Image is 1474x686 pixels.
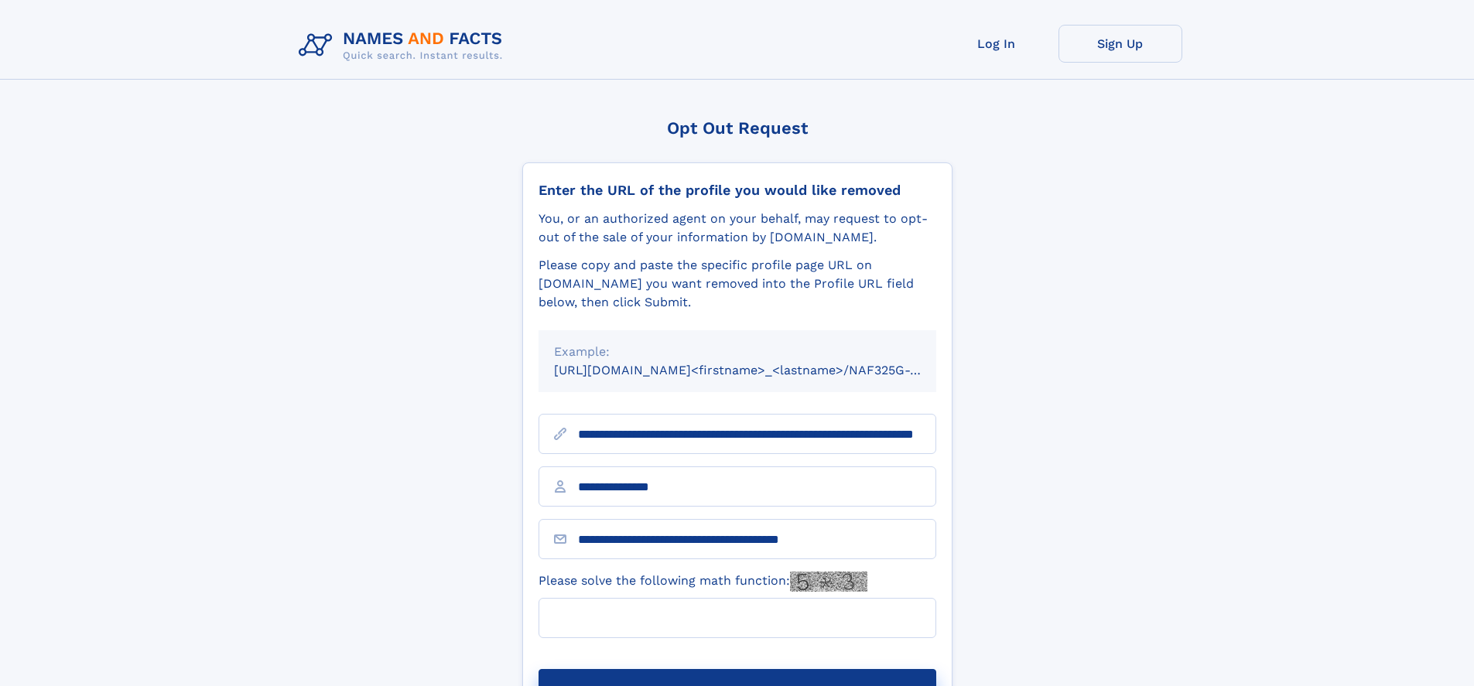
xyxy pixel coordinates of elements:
[935,25,1058,63] a: Log In
[554,363,966,377] small: [URL][DOMAIN_NAME]<firstname>_<lastname>/NAF325G-xxxxxxxx
[539,210,936,247] div: You, or an authorized agent on your behalf, may request to opt-out of the sale of your informatio...
[1058,25,1182,63] a: Sign Up
[292,25,515,67] img: Logo Names and Facts
[539,256,936,312] div: Please copy and paste the specific profile page URL on [DOMAIN_NAME] you want removed into the Pr...
[554,343,921,361] div: Example:
[539,182,936,199] div: Enter the URL of the profile you would like removed
[522,118,952,138] div: Opt Out Request
[539,572,867,592] label: Please solve the following math function:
